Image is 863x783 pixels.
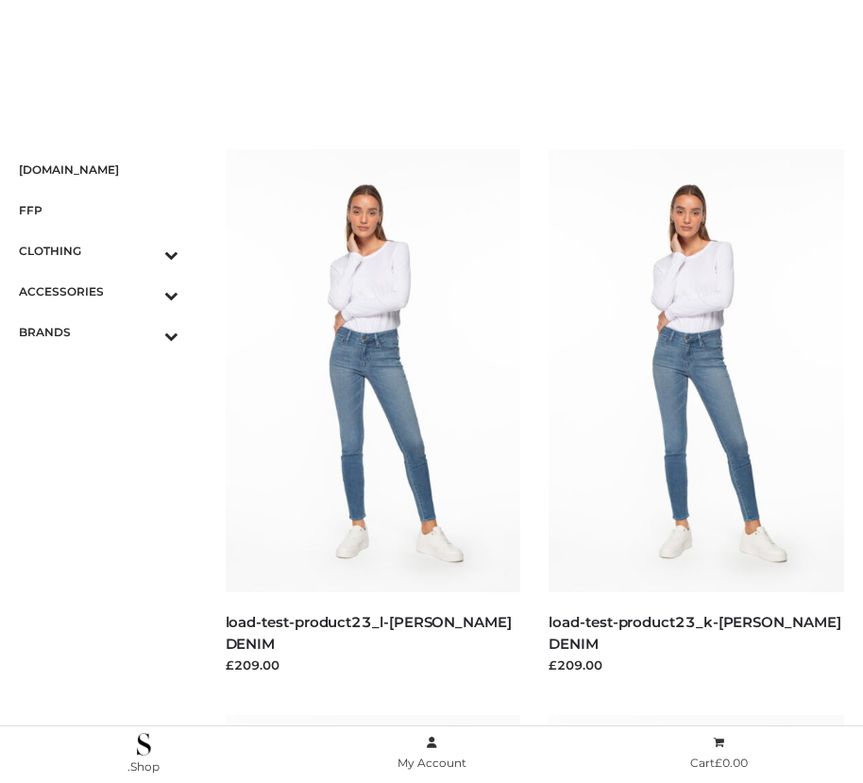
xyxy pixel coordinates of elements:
[226,613,512,653] a: load-test-product23_l-[PERSON_NAME] DENIM
[398,756,466,770] span: My Account
[112,271,178,312] button: Toggle Submenu
[19,149,178,190] a: [DOMAIN_NAME]
[112,230,178,271] button: Toggle Submenu
[19,190,178,230] a: FFP
[112,312,178,352] button: Toggle Submenu
[690,756,748,770] span: Cart
[19,230,178,271] a: CLOTHINGToggle Submenu
[715,756,722,770] span: £
[288,732,576,774] a: My Account
[19,240,178,262] span: CLOTHING
[19,312,178,352] a: BRANDSToggle Submenu
[575,732,863,774] a: Cart£0.00
[19,321,178,343] span: BRANDS
[19,271,178,312] a: ACCESSORIESToggle Submenu
[19,199,178,221] span: FFP
[549,613,840,653] a: load-test-product23_k-[PERSON_NAME] DENIM
[549,655,844,674] div: £209.00
[127,759,160,774] span: .Shop
[715,756,748,770] bdi: 0.00
[137,733,151,756] img: .Shop
[226,655,521,674] div: £209.00
[19,281,178,302] span: ACCESSORIES
[19,159,178,180] span: [DOMAIN_NAME]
